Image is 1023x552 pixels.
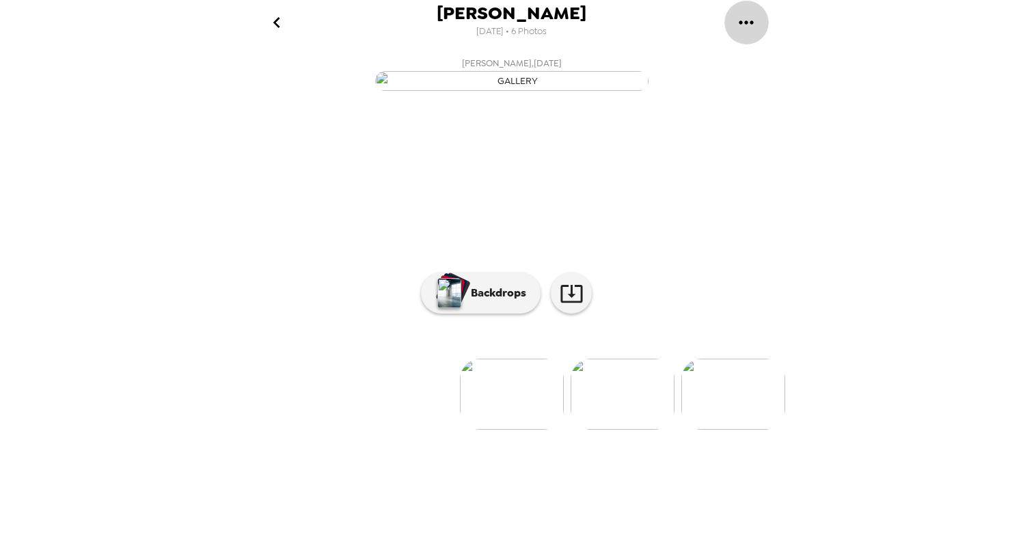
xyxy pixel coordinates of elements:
img: gallery [460,359,564,430]
span: [DATE] • 6 Photos [476,23,547,41]
span: [PERSON_NAME] , [DATE] [462,55,562,71]
p: Backdrops [464,285,526,301]
span: [PERSON_NAME] [437,4,586,23]
img: gallery [375,71,649,91]
button: Backdrops [421,273,541,314]
button: [PERSON_NAME],[DATE] [238,51,785,95]
img: gallery [571,359,674,430]
img: gallery [681,359,785,430]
